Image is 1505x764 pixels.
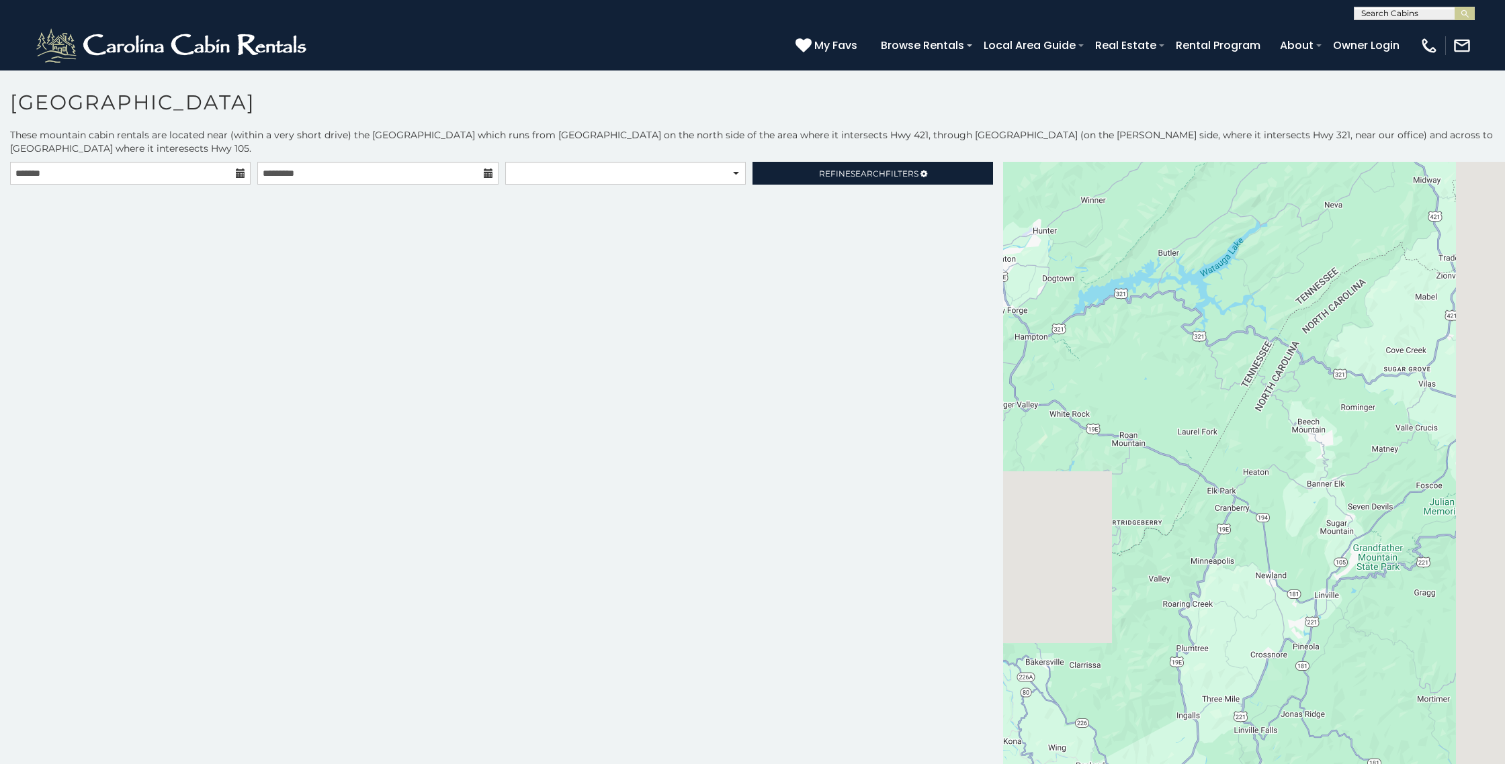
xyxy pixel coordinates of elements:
[1420,36,1438,55] img: phone-regular-white.png
[851,169,886,179] span: Search
[874,34,971,57] a: Browse Rentals
[977,34,1082,57] a: Local Area Guide
[814,37,857,54] span: My Favs
[1273,34,1320,57] a: About
[795,37,861,54] a: My Favs
[1088,34,1163,57] a: Real Estate
[34,26,312,66] img: White-1-2.png
[1453,36,1471,55] img: mail-regular-white.png
[1326,34,1406,57] a: Owner Login
[1169,34,1267,57] a: Rental Program
[819,169,918,179] span: Refine Filters
[752,162,993,185] a: RefineSearchFilters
